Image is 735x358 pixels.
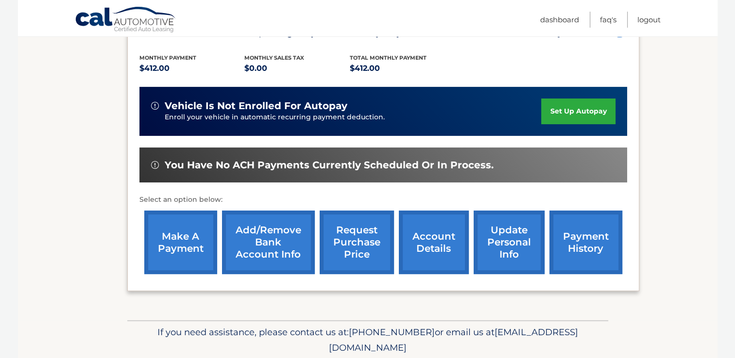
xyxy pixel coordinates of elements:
span: [PHONE_NUMBER] [349,326,435,338]
img: alert-white.svg [151,102,159,110]
a: payment history [549,211,622,274]
span: vehicle is not enrolled for autopay [165,100,347,112]
a: set up autopay [541,98,615,124]
a: Logout [637,12,661,28]
a: Add/Remove bank account info [222,211,315,274]
a: account details [399,211,469,274]
p: $412.00 [139,62,245,75]
span: [EMAIL_ADDRESS][DOMAIN_NAME] [329,326,578,353]
p: $0.00 [244,62,350,75]
a: update personal info [474,211,545,274]
a: request purchase price [320,211,394,274]
a: FAQ's [600,12,616,28]
span: Monthly Payment [139,54,196,61]
span: Total Monthly Payment [350,54,427,61]
a: Cal Automotive [75,6,177,34]
p: $412.00 [350,62,455,75]
a: make a payment [144,211,217,274]
p: If you need assistance, please contact us at: or email us at [134,325,602,356]
p: Enroll your vehicle in automatic recurring payment deduction. [165,112,542,123]
a: Dashboard [540,12,579,28]
span: You have no ACH payments currently scheduled or in process. [165,159,494,171]
span: Monthly sales Tax [244,54,304,61]
p: Select an option below: [139,194,627,206]
img: alert-white.svg [151,161,159,169]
